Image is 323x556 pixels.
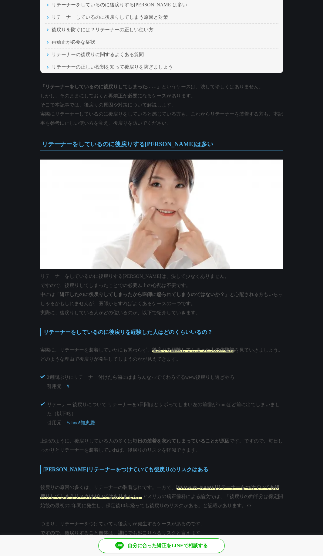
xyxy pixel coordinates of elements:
[45,61,278,73] li: リテーナーの正しい役割を知って後戻りを防ぎましょう
[45,11,278,23] li: リテーナーしているのに後戻りしてしまう原因と対策
[40,485,279,499] span: [PERSON_NAME]リテーナーをつけていても後戻りしてしまうリスクはゼロではありません。
[40,345,283,364] p: 実際に、リテーナーを装着していたにも関わらず、 を見ていきましょう。どのような理由で後戻りが発生してしまうのかが見えてきます。
[40,82,283,128] p: というケースは、決して珍しくはありません。 しかし、そのままにしておくと再矯正が必要になるケースがあります。 そこで本記事では、後戻りの原因や対策について解説します。 実際にリテーナーしているの...
[55,292,230,297] strong: 「矯正したのに後戻りしてしまったから医師に怒られてしまうのではないか？」
[40,328,283,336] h3: リテーナーをしているのに後戻りを経験した人はどのくらいいるの？
[47,400,283,427] p: リテーナー 後戻りについて リテーナーを5日間ほどサボってしまい左の前歯が1mmほど前に出てしまいました（以下略） 引用元：
[40,160,283,317] p: リテーナーをしているのに後戻りする[PERSON_NAME]は、決して少なくありません。 ですので、後戻りしてしまったことでの必要以上の心配は不要です。 中には と心配される方もいらっしゃるかも...
[40,519,283,537] p: つまり、リテーナーをつけていても後戻りが発生するケースがあるのです。 ですので、後戻りすること自体は、誰にでも起こりうるリスクと言えます。
[40,436,283,455] p: 上記のように、後戻りしている人の多くは です。ですので、毎日しっかりとリテーナーを装着していれば、後戻りのリスクを軽減できます。
[40,138,283,150] h2: リテーナーをしているのに後戻りする[PERSON_NAME]は多い
[40,160,283,269] img: リテーナーをしているのに後戻りするケースは多い
[98,538,225,553] a: 自分に合った矯正をLINEで相談する
[40,483,283,510] p: 後戻りの原因の多くは、リテーナーの装着忘れです。一方で、 アメリカの矯正歯科による論文では、「後戻りの約半分は保定開始後の最初の2年間に発生し、保定後10年経っても後戻りのリスクがある」と記載が...
[45,23,278,36] li: 後戻りを防ぐには？リテーナーの正しい使い方
[40,84,162,89] strong: 「リテーナーをしているのに後戻りしてしまった……」
[133,438,230,443] strong: 毎日の装着を忘れてしまっていることが原因
[47,373,283,391] p: 2週間ぶりにリテーナー付けたら歯にはまらんなっててわろてるwww後戻りし過ぎやろ 引用元：
[45,48,278,61] li: リテーナーの後戻りに関するよくある質問
[40,465,283,474] h3: [PERSON_NAME]リテーナーをつけていても後戻りのリスクはある
[66,384,70,389] a: X
[66,420,95,425] a: Yahoo!知恵袋
[152,347,234,352] span: 後戻りを経験してしまった人の体験談
[45,36,278,48] li: 再矯正が必要な症状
